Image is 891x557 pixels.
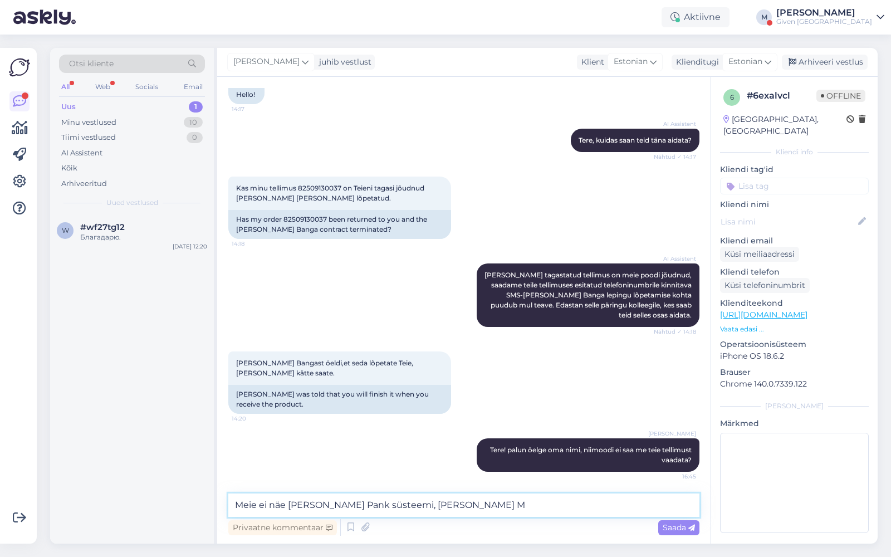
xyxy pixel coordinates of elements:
[315,56,371,68] div: juhib vestlust
[236,359,415,377] span: [PERSON_NAME] Bangast öeldi,et seda lõpetate Teie, [PERSON_NAME] kätte saate.
[232,240,273,248] span: 14:18
[654,255,696,263] span: AI Assistent
[776,8,884,26] a: [PERSON_NAME]Given [GEOGRAPHIC_DATA]
[61,148,102,159] div: AI Assistent
[133,80,160,94] div: Socials
[80,222,125,232] span: #wf27tg12
[69,58,114,70] span: Otsi kliente
[61,178,107,189] div: Arhiveeritud
[776,8,872,17] div: [PERSON_NAME]
[720,350,869,362] p: iPhone OS 18.6.2
[614,56,648,68] span: Estonian
[173,242,207,251] div: [DATE] 12:20
[723,114,846,137] div: [GEOGRAPHIC_DATA], [GEOGRAPHIC_DATA]
[720,178,869,194] input: Lisa tag
[232,105,273,113] span: 14:17
[816,90,865,102] span: Offline
[182,80,205,94] div: Email
[59,80,72,94] div: All
[189,101,203,113] div: 1
[720,147,869,157] div: Kliendi info
[720,310,807,320] a: [URL][DOMAIN_NAME]
[233,56,300,68] span: [PERSON_NAME]
[672,56,719,68] div: Klienditugi
[228,210,451,239] div: Has my order 82509130037 been returned to you and the [PERSON_NAME] Banga contract terminated?
[228,385,451,414] div: [PERSON_NAME] was told that you will finish it when you receive the product.
[720,324,869,334] p: Vaata edasi ...
[106,198,158,208] span: Uued vestlused
[236,184,426,202] span: Kas minu tellimus 82509130037 on Teieni tagasi jõudnud [PERSON_NAME] [PERSON_NAME] lõpetatud.
[187,132,203,143] div: 0
[720,247,799,262] div: Küsi meiliaadressi
[720,235,869,247] p: Kliendi email
[720,297,869,309] p: Klienditeekond
[62,226,69,234] span: w
[654,472,696,481] span: 16:45
[728,56,762,68] span: Estonian
[61,132,116,143] div: Tiimi vestlused
[776,17,872,26] div: Given [GEOGRAPHIC_DATA]
[484,271,693,319] span: [PERSON_NAME] tagastatud tellimus on meie poodi jõudnud, saadame teile tellimuses esitatud telefo...
[654,153,696,161] span: Nähtud ✓ 14:17
[720,401,869,411] div: [PERSON_NAME]
[232,414,273,423] span: 14:20
[720,339,869,350] p: Operatsioonisüsteem
[720,278,810,293] div: Küsi telefoninumbrit
[654,120,696,128] span: AI Assistent
[720,378,869,390] p: Chrome 140.0.7339.122
[720,266,869,278] p: Kliendi telefon
[184,117,203,128] div: 10
[490,446,693,464] span: Tere! palun öelge oma nimi, niimoodi ei saa me teie tellimust vaadata?
[720,418,869,429] p: Märkmed
[648,429,696,438] span: [PERSON_NAME]
[720,367,869,378] p: Brauser
[61,163,77,174] div: Kõik
[93,80,112,94] div: Web
[662,7,730,27] div: Aktiivne
[730,93,734,101] span: 6
[663,522,695,532] span: Saada
[228,85,265,104] div: Hello!
[577,56,604,68] div: Klient
[9,57,30,78] img: Askly Logo
[228,494,699,517] textarea: Meie ei näe [PERSON_NAME] Pank süsteemi, [PERSON_NAME] M
[654,328,696,336] span: Nähtud ✓ 14:18
[579,136,692,144] span: Tere, kuidas saan teid täna aidata?
[756,9,772,25] div: M
[720,164,869,175] p: Kliendi tag'id
[80,232,207,242] div: Благадарю.
[61,101,76,113] div: Uus
[61,117,116,128] div: Minu vestlused
[747,89,816,102] div: # 6exalvcl
[721,216,856,228] input: Lisa nimi
[782,55,868,70] div: Arhiveeri vestlus
[228,520,337,535] div: Privaatne kommentaar
[720,199,869,211] p: Kliendi nimi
